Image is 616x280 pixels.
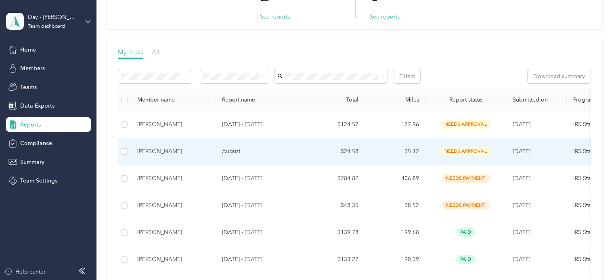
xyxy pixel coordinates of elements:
[28,24,65,29] div: Team dashboard
[513,121,530,128] span: [DATE]
[222,255,298,264] p: [DATE] - [DATE]
[506,89,567,111] th: Submitted on
[4,268,46,276] button: Help center
[365,138,425,165] td: 35.12
[513,175,530,182] span: [DATE]
[442,174,490,183] span: needs payment
[513,202,530,209] span: [DATE]
[137,174,209,183] div: [PERSON_NAME]
[304,219,365,246] td: $139.78
[304,165,365,192] td: $284.82
[365,219,425,246] td: 199.68
[118,48,143,56] span: My Tasks
[137,120,209,129] div: [PERSON_NAME]
[222,120,298,129] p: [DATE] - [DATE]
[513,229,530,236] span: [DATE]
[20,46,36,54] span: Home
[365,246,425,273] td: 190.39
[432,96,500,103] span: Report status
[260,12,290,21] button: See reports
[20,176,57,185] span: Team Settings
[216,89,304,111] th: Report name
[20,83,37,91] span: Teams
[137,201,209,210] div: [PERSON_NAME]
[304,192,365,219] td: $48.35
[456,228,476,237] span: paid
[365,192,425,219] td: 38.52
[304,111,365,138] td: $124.57
[440,147,491,156] span: needs approval
[528,69,591,83] button: Download summary
[222,147,298,156] p: August
[513,148,530,155] span: [DATE]
[365,111,425,138] td: 177.96
[20,102,54,110] span: Data Exports
[222,228,298,237] p: [DATE] - [DATE]
[304,246,365,273] td: $133.27
[440,120,491,129] span: needs approval
[222,201,298,210] p: [DATE] - [DATE]
[393,69,420,83] button: Filters
[20,139,52,147] span: Compliance
[370,12,400,21] button: See reports
[131,89,216,111] th: Member name
[311,96,358,103] div: Total
[456,255,476,264] span: paid
[571,235,616,280] iframe: Everlance-gr Chat Button Frame
[137,147,209,156] div: [PERSON_NAME]
[28,13,78,21] div: Day - [PERSON_NAME]
[442,201,490,210] span: needs payment
[222,174,298,183] p: [DATE] - [DATE]
[371,96,419,103] div: Miles
[20,158,44,166] span: Summary
[365,165,425,192] td: 406.89
[137,255,209,264] div: [PERSON_NAME]
[137,96,209,103] div: Member name
[20,64,45,73] span: Members
[152,48,159,56] span: All
[513,256,530,263] span: [DATE]
[304,138,365,165] td: $24.58
[137,228,209,237] div: [PERSON_NAME]
[20,120,41,129] span: Reports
